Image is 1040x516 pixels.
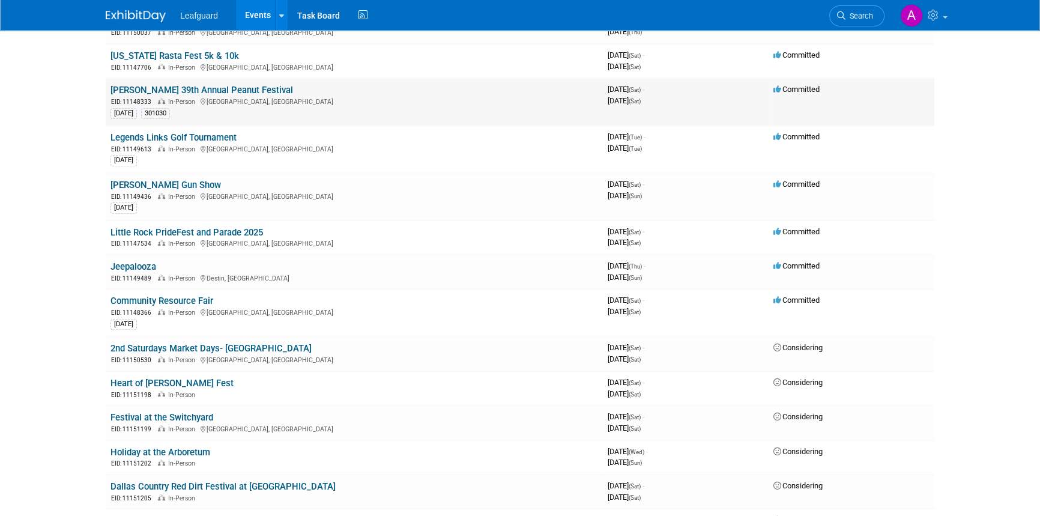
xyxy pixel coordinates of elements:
span: (Sat) [629,309,641,315]
span: Committed [773,227,820,236]
span: [DATE] [608,227,644,236]
span: (Wed) [629,449,644,455]
a: Heart of [PERSON_NAME] Fest [110,378,234,389]
img: In-Person Event [158,356,165,362]
span: - [642,85,644,94]
span: (Sun) [629,193,642,199]
a: Search [829,5,884,26]
div: [GEOGRAPHIC_DATA], [GEOGRAPHIC_DATA] [110,144,598,154]
span: [DATE] [608,458,642,467]
div: [GEOGRAPHIC_DATA], [GEOGRAPHIC_DATA] [110,27,598,37]
a: [PERSON_NAME] Gun Show [110,180,221,190]
span: [DATE] [608,493,641,502]
span: In-Person [168,391,199,399]
span: EID: 11150037 [111,29,156,36]
span: In-Person [168,494,199,502]
div: [GEOGRAPHIC_DATA], [GEOGRAPHIC_DATA] [110,238,598,248]
span: (Sat) [629,425,641,432]
span: (Sat) [629,240,641,246]
span: Committed [773,132,820,141]
span: Committed [773,50,820,59]
span: (Sat) [629,297,641,304]
span: Search [845,11,873,20]
span: [DATE] [608,378,644,387]
span: Committed [773,180,820,189]
div: [DATE] [110,319,137,330]
img: In-Person Event [158,425,165,431]
span: [DATE] [608,191,642,200]
span: [DATE] [608,423,641,433]
span: (Sat) [629,229,641,235]
span: (Sat) [629,483,641,490]
span: EID: 11149436 [111,193,156,200]
span: [DATE] [608,447,648,456]
span: Committed [773,261,820,270]
span: - [642,378,644,387]
span: (Tue) [629,145,642,152]
span: In-Person [168,356,199,364]
span: EID: 11151198 [111,392,156,398]
span: [DATE] [608,261,645,270]
span: (Sat) [629,345,641,351]
div: [DATE] [110,202,137,213]
div: [GEOGRAPHIC_DATA], [GEOGRAPHIC_DATA] [110,354,598,365]
span: [DATE] [608,27,642,36]
span: [DATE] [608,354,641,363]
span: [DATE] [608,96,641,105]
img: In-Person Event [158,145,165,151]
img: In-Person Event [158,275,165,281]
span: (Sat) [629,391,641,398]
span: - [642,227,644,236]
span: EID: 11148333 [111,99,156,105]
span: Considering [773,481,823,490]
span: (Sat) [629,414,641,420]
span: Considering [773,412,823,421]
span: In-Person [168,29,199,37]
img: ExhibitDay [106,10,166,22]
img: In-Person Event [158,64,165,70]
img: Arlene Duncan [900,4,923,27]
span: EID: 11147534 [111,240,156,247]
span: [DATE] [608,85,644,94]
span: (Sun) [629,460,642,466]
a: Festival at the Switchyard [110,412,213,423]
span: EID: 11151205 [111,495,156,502]
span: [DATE] [608,62,641,71]
div: [GEOGRAPHIC_DATA], [GEOGRAPHIC_DATA] [110,191,598,201]
img: In-Person Event [158,193,165,199]
div: 301030 [141,108,170,119]
img: In-Person Event [158,460,165,466]
span: In-Person [168,193,199,201]
span: - [642,412,644,421]
span: - [642,296,644,305]
span: (Sat) [629,356,641,363]
span: In-Person [168,98,199,106]
span: - [642,481,644,490]
span: [DATE] [608,343,644,352]
span: [DATE] [608,238,641,247]
img: In-Person Event [158,98,165,104]
a: Jeepalooza [110,261,156,272]
a: Legends Links Golf Tournament [110,132,237,143]
span: In-Person [168,240,199,247]
div: [GEOGRAPHIC_DATA], [GEOGRAPHIC_DATA] [110,96,598,106]
span: EID: 11149489 [111,275,156,282]
span: In-Person [168,425,199,433]
span: EID: 11149613 [111,146,156,153]
a: Little Rock PrideFest and Parade 2025 [110,227,263,238]
span: - [646,447,648,456]
div: [GEOGRAPHIC_DATA], [GEOGRAPHIC_DATA] [110,423,598,434]
img: In-Person Event [158,29,165,35]
span: (Sat) [629,87,641,93]
img: In-Person Event [158,309,165,315]
span: (Sat) [629,98,641,105]
span: EID: 11150530 [111,357,156,363]
a: [US_STATE] Rasta Fest 5k & 10k [110,50,239,61]
span: (Tue) [629,134,642,141]
span: [DATE] [608,50,644,59]
span: (Sat) [629,52,641,59]
span: Committed [773,296,820,305]
span: (Sat) [629,380,641,386]
span: (Sat) [629,494,641,501]
span: In-Person [168,64,199,71]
